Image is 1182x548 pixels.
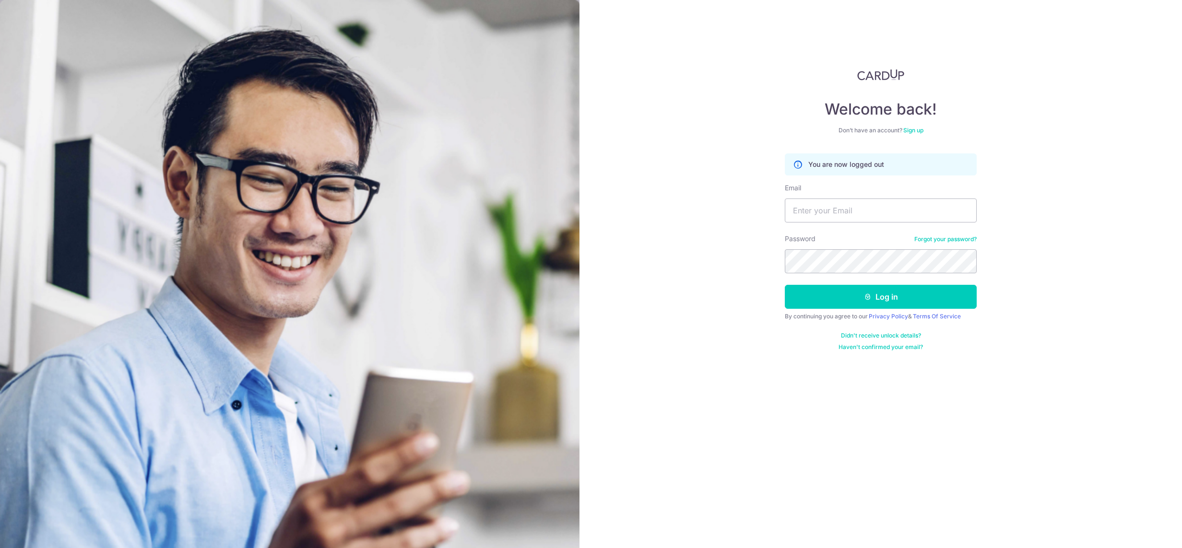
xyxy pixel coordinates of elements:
[857,69,904,81] img: CardUp Logo
[914,235,977,243] a: Forgot your password?
[785,183,801,193] label: Email
[808,160,884,169] p: You are now logged out
[841,332,921,339] a: Didn't receive unlock details?
[913,313,961,320] a: Terms Of Service
[785,285,977,309] button: Log in
[785,313,977,320] div: By continuing you agree to our &
[785,127,977,134] div: Don’t have an account?
[869,313,908,320] a: Privacy Policy
[785,100,977,119] h4: Welcome back!
[903,127,923,134] a: Sign up
[785,198,977,222] input: Enter your Email
[839,343,923,351] a: Haven't confirmed your email?
[785,234,816,244] label: Password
